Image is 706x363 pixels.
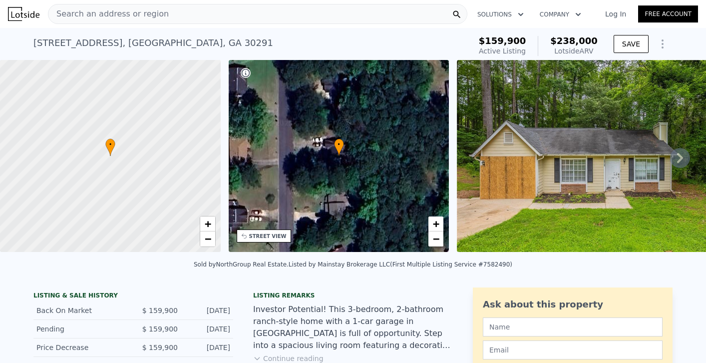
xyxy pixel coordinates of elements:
[36,305,125,315] div: Back On Market
[36,342,125,352] div: Price Decrease
[638,5,698,22] a: Free Account
[289,261,512,268] div: Listed by Mainstay Brokerage LLC (First Multiple Listing Service #7582490)
[186,324,230,334] div: [DATE]
[48,8,169,20] span: Search an address or region
[428,216,443,231] a: Zoom in
[33,36,273,50] div: [STREET_ADDRESS] , [GEOGRAPHIC_DATA] , GA 30291
[142,325,178,333] span: $ 159,900
[428,231,443,246] a: Zoom out
[433,232,439,245] span: −
[204,232,211,245] span: −
[36,324,125,334] div: Pending
[550,46,598,56] div: Lotside ARV
[253,303,453,351] div: Investor Potential! This 3-bedroom, 2-bathroom ranch-style home with a 1-car garage in [GEOGRAPHI...
[186,342,230,352] div: [DATE]
[614,35,649,53] button: SAVE
[483,297,663,311] div: Ask about this property
[653,34,673,54] button: Show Options
[204,217,211,230] span: +
[200,216,215,231] a: Zoom in
[483,340,663,359] input: Email
[334,140,344,149] span: •
[194,261,289,268] div: Sold by NorthGroup Real Estate .
[142,343,178,351] span: $ 159,900
[200,231,215,246] a: Zoom out
[550,35,598,46] span: $238,000
[253,291,453,299] div: Listing remarks
[479,47,526,55] span: Active Listing
[479,35,526,46] span: $159,900
[249,232,287,240] div: STREET VIEW
[33,291,233,301] div: LISTING & SALE HISTORY
[469,5,532,23] button: Solutions
[8,7,39,21] img: Lotside
[105,140,115,149] span: •
[334,138,344,156] div: •
[532,5,589,23] button: Company
[186,305,230,315] div: [DATE]
[433,217,439,230] span: +
[105,138,115,156] div: •
[142,306,178,314] span: $ 159,900
[483,317,663,336] input: Name
[593,9,638,19] a: Log In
